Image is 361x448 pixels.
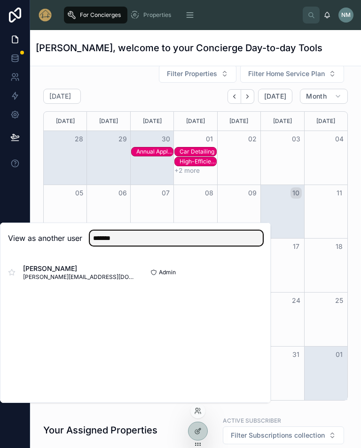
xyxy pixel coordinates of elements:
[334,349,345,360] button: 01
[143,11,171,19] span: Properties
[204,133,215,145] button: 01
[241,89,254,104] button: Next
[175,112,215,131] div: [DATE]
[160,187,172,199] button: 07
[223,426,344,444] button: Select Button
[43,111,348,401] div: Month View
[127,7,178,23] a: Properties
[23,273,135,281] span: [PERSON_NAME][EMAIL_ADDRESS][DOMAIN_NAME]
[334,295,345,306] button: 25
[223,416,281,425] label: Active Subscriber
[136,147,173,156] div: Annual Appliance Servicing
[8,232,82,244] h2: View as another user
[228,89,241,104] button: Back
[23,264,135,273] span: [PERSON_NAME]
[64,7,127,23] a: For Concierges
[174,167,200,174] button: +2 more
[300,89,348,104] button: Month
[36,41,322,54] h1: [PERSON_NAME], welcome to your Concierge Day-to-day Tools
[180,148,216,155] div: Car Detailing
[231,431,325,440] span: Filter Subscriptions collection
[204,187,215,199] button: 08
[334,187,345,199] button: 11
[334,241,345,252] button: 18
[248,69,325,78] span: Filter Home Service Plan
[341,11,351,19] span: NM
[290,295,302,306] button: 24
[334,133,345,145] button: 04
[219,112,259,131] div: [DATE]
[73,133,85,145] button: 28
[117,133,128,145] button: 29
[43,424,157,437] h1: Your Assigned Properties
[45,112,85,131] div: [DATE]
[180,147,216,156] div: Car Detailing
[132,112,172,131] div: [DATE]
[80,11,121,19] span: For Concierges
[180,158,216,165] div: High-Efficiency Furnace Tune-Up/Inspection
[159,65,236,83] button: Select Button
[290,241,302,252] button: 17
[258,89,292,104] button: [DATE]
[117,187,128,199] button: 06
[247,133,258,145] button: 02
[159,269,176,276] span: Admin
[73,187,85,199] button: 05
[49,92,71,101] h2: [DATE]
[306,92,327,100] span: Month
[240,65,344,83] button: Select Button
[306,112,346,131] div: [DATE]
[264,92,286,100] span: [DATE]
[167,69,217,78] span: Filter Properties
[290,133,302,145] button: 03
[136,148,173,155] div: Annual Appliance Servicing
[290,187,302,199] button: 10
[247,187,258,199] button: 09
[60,5,303,25] div: scrollable content
[38,8,53,23] img: App logo
[180,157,216,166] div: High-Efficiency Furnace Tune-Up/Inspection
[262,112,302,131] div: [DATE]
[160,133,172,145] button: 30
[290,349,302,360] button: 31
[88,112,128,131] div: [DATE]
